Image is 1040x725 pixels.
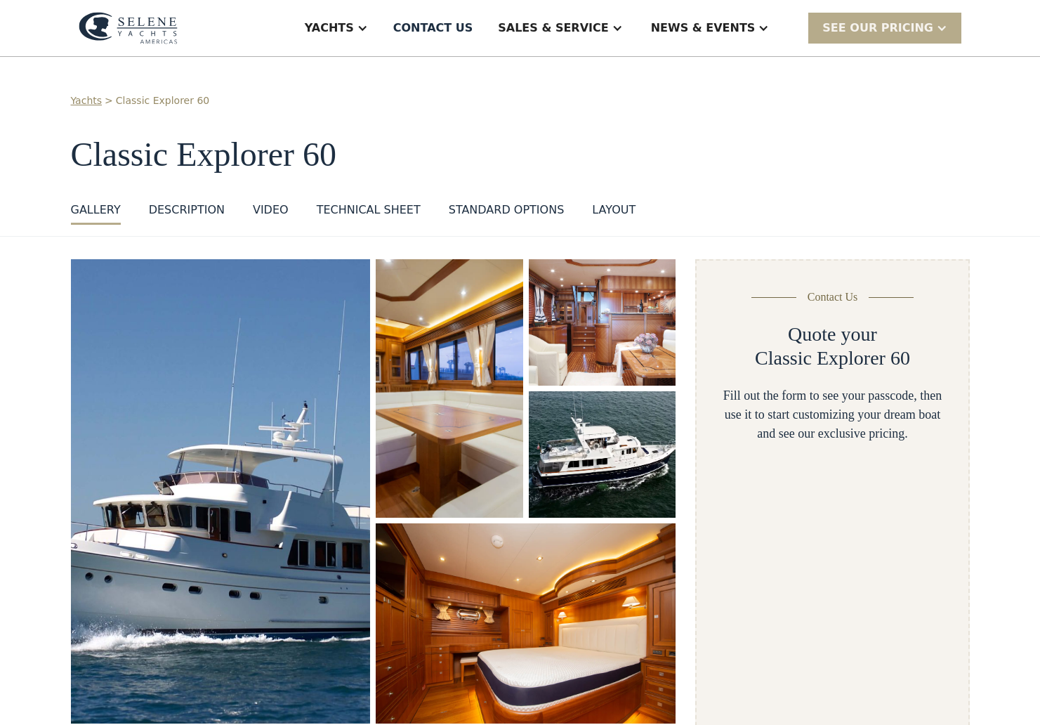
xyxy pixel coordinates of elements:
[253,202,289,218] div: VIDEO
[529,391,676,518] a: open lightbox
[449,202,565,218] div: standard options
[317,202,421,218] div: Technical sheet
[592,202,636,218] div: layout
[592,202,636,225] a: layout
[755,346,910,370] h2: Classic Explorer 60
[149,202,225,218] div: DESCRIPTION
[105,93,113,108] div: >
[253,202,289,225] a: VIDEO
[393,20,473,37] div: Contact US
[808,289,858,306] div: Contact Us
[116,93,209,108] a: Classic Explorer 60
[71,202,121,218] div: GALLERY
[529,259,676,386] a: open lightbox
[449,202,565,225] a: standard options
[149,202,225,225] a: DESCRIPTION
[71,202,121,225] a: GALLERY
[376,259,522,518] a: open lightbox
[376,523,676,724] a: open lightbox
[788,322,877,346] h2: Quote your
[71,259,371,724] a: open lightbox
[79,12,178,44] img: logo
[71,93,103,108] a: Yachts
[305,20,354,37] div: Yachts
[71,136,970,174] h1: Classic Explorer 60
[651,20,756,37] div: News & EVENTS
[822,20,933,37] div: SEE Our Pricing
[317,202,421,225] a: Technical sheet
[808,13,961,43] div: SEE Our Pricing
[719,386,945,443] div: Fill out the form to see your passcode, then use it to start customizing your dream boat and see ...
[498,20,608,37] div: Sales & Service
